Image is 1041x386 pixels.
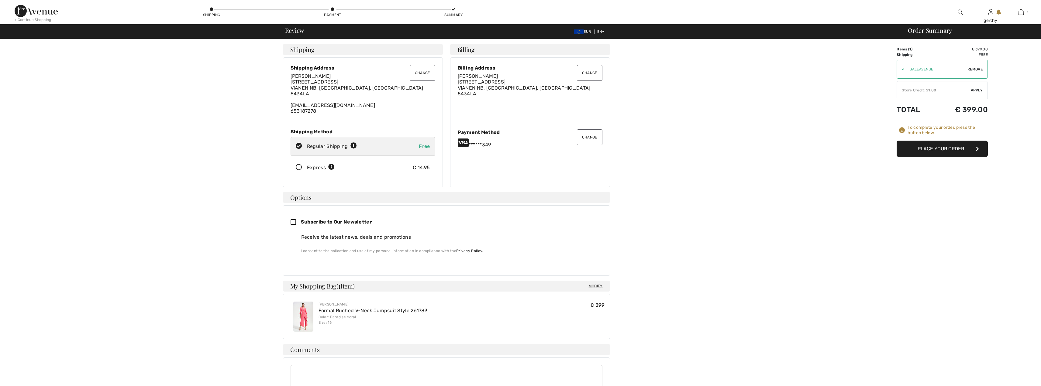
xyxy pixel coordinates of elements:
span: ( Item) [336,282,354,290]
span: EUR [574,29,593,34]
a: Sign In [988,9,993,15]
span: 1 [909,47,911,51]
td: Free [935,52,988,57]
span: € 399 [590,302,605,308]
span: Review [285,27,304,33]
div: Summary [444,12,463,18]
span: Billing [457,46,475,53]
div: I consent to the collection and use of my personal information in compliance with the . [301,248,598,254]
button: Change [577,129,602,145]
div: Shipping [202,12,221,18]
a: Privacy Policy [456,249,482,253]
div: Order Summary [901,27,1037,33]
div: Regular Shipping [307,143,357,150]
div: Color: Paradise coral Size: 16 [319,314,428,325]
span: [PERSON_NAME] [291,73,331,79]
span: Remove [967,67,983,72]
img: My Info [988,9,993,16]
div: To complete your order, press the button below. [908,125,988,136]
a: 1 [1006,9,1036,16]
div: Shipping Address [291,65,435,71]
button: Change [577,65,602,81]
div: Payment [323,12,342,18]
span: EN [597,29,605,34]
a: Formal Ruched V-Neck Jumpsuit Style 261783 [319,308,428,313]
h4: Options [283,192,610,203]
div: Store Credit: 21.00 [897,87,971,93]
span: Free [419,143,430,149]
h4: Comments [283,344,610,355]
span: Apply [971,87,983,93]
td: € 399.00 [935,99,988,120]
span: [PERSON_NAME] [458,73,498,79]
div: Shipping Method [291,129,435,135]
span: Modify [589,283,603,289]
div: Billing Address [458,65,602,71]
span: 1 [1027,9,1028,15]
input: Promo code [905,60,967,78]
td: Total [897,99,935,120]
div: [EMAIL_ADDRESS][DOMAIN_NAME] 653187278 [291,73,435,114]
td: Items ( ) [897,46,935,52]
button: Place Your Order [897,141,988,157]
div: € 14.95 [412,164,430,171]
div: Express [307,164,335,171]
div: gerthy [976,17,1005,24]
td: Shipping [897,52,935,57]
img: Formal Ruched V-Neck Jumpsuit Style 261783 [293,302,313,332]
img: My Bag [1019,9,1024,16]
span: Subscribe to Our Newsletter [301,219,372,225]
div: ✔ [897,67,905,72]
div: Receive the latest news, deals and promotions [301,234,598,241]
span: [STREET_ADDRESS] VIANEN NB, [GEOGRAPHIC_DATA], [GEOGRAPHIC_DATA] 5434LA [291,79,423,96]
img: 1ère Avenue [15,5,58,17]
div: < Continue Shopping [15,17,51,22]
div: [PERSON_NAME] [319,302,428,307]
img: search the website [958,9,963,16]
span: Shipping [290,46,315,53]
td: € 399.00 [935,46,988,52]
div: Payment Method [458,129,602,135]
span: [STREET_ADDRESS] VIANEN NB, [GEOGRAPHIC_DATA], [GEOGRAPHIC_DATA] 5434LA [458,79,591,96]
h4: My Shopping Bag [283,281,610,292]
img: Euro [574,29,584,34]
button: Change [410,65,435,81]
span: 1 [338,282,340,289]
